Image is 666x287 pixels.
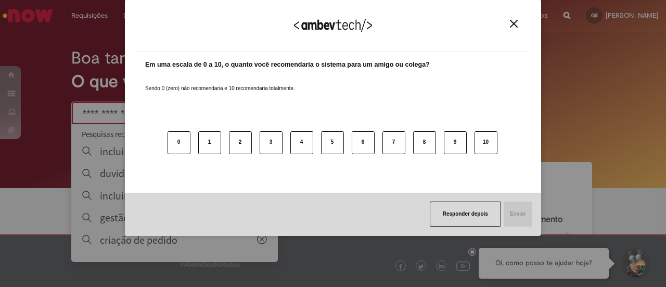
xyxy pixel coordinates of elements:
[168,131,190,154] button: 0
[413,131,436,154] button: 8
[352,131,375,154] button: 6
[145,60,430,70] label: Em uma escala de 0 a 10, o quanto você recomendaria o sistema para um amigo ou colega?
[444,131,467,154] button: 9
[198,131,221,154] button: 1
[507,19,521,28] button: Close
[321,131,344,154] button: 5
[229,131,252,154] button: 2
[294,19,372,32] img: Logo Ambevtech
[430,202,501,227] button: Responder depois
[290,131,313,154] button: 4
[475,131,497,154] button: 10
[260,131,283,154] button: 3
[145,72,295,92] label: Sendo 0 (zero) não recomendaria e 10 recomendaria totalmente.
[510,20,518,28] img: Close
[382,131,405,154] button: 7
